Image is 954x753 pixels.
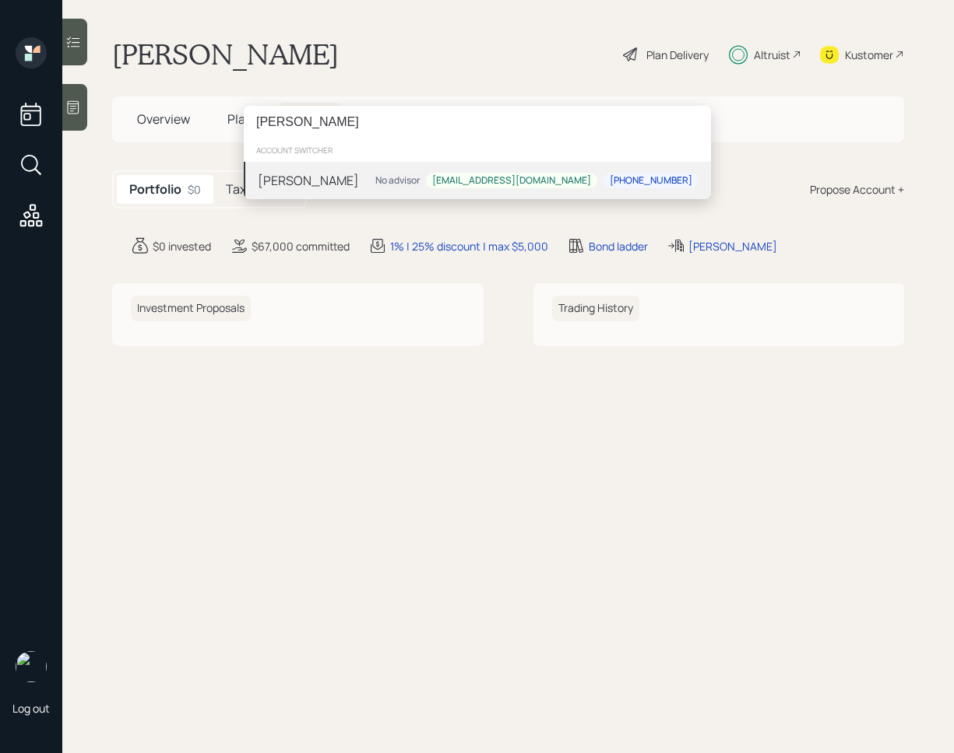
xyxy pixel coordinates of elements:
div: [PHONE_NUMBER] [610,173,692,187]
input: Type a command or search… [244,106,711,138]
div: [EMAIL_ADDRESS][DOMAIN_NAME] [432,173,591,187]
div: [PERSON_NAME] [258,171,359,190]
div: account switcher [244,138,711,162]
div: No advisor [375,173,420,187]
